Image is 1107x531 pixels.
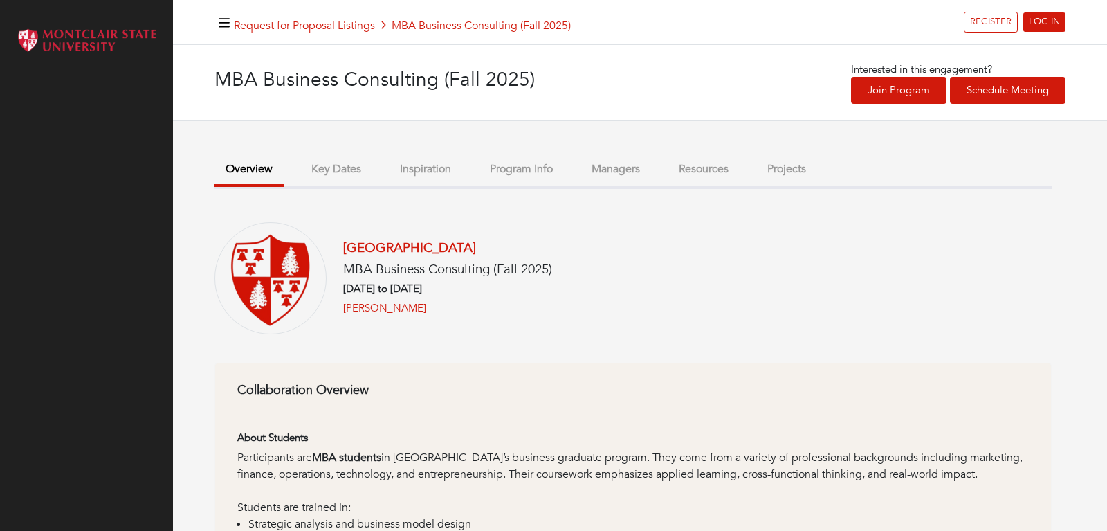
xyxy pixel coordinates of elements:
button: Program Info [479,154,564,184]
button: Resources [668,154,740,184]
h5: MBA Business Consulting (Fall 2025) [234,19,571,33]
button: Projects [756,154,817,184]
button: Managers [580,154,651,184]
div: Students are trained in: [237,499,1029,516]
button: Overview [214,154,284,187]
button: Key Dates [300,154,372,184]
button: Inspiration [389,154,462,184]
a: Join Program [851,77,946,104]
h6: About Students [237,431,1029,444]
a: [GEOGRAPHIC_DATA] [343,239,476,257]
a: REGISTER [964,12,1018,33]
h5: MBA Business Consulting (Fall 2025) [343,262,552,278]
a: Schedule Meeting [950,77,1065,104]
h6: Collaboration Overview [237,383,1029,398]
a: [PERSON_NAME] [343,300,426,316]
a: LOG IN [1023,12,1065,32]
div: Participants are in [GEOGRAPHIC_DATA]’s business graduate program. They come from a variety of pr... [237,449,1029,499]
p: Interested in this engagement? [851,62,1065,78]
strong: MBA students [312,450,381,465]
img: Montclair_logo.png [14,24,159,57]
a: Request for Proposal Listings [234,18,375,33]
h6: [DATE] to [DATE] [343,282,552,295]
h3: MBA Business Consulting (Fall 2025) [214,69,640,92]
img: montclair-state-university.png [214,222,327,334]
